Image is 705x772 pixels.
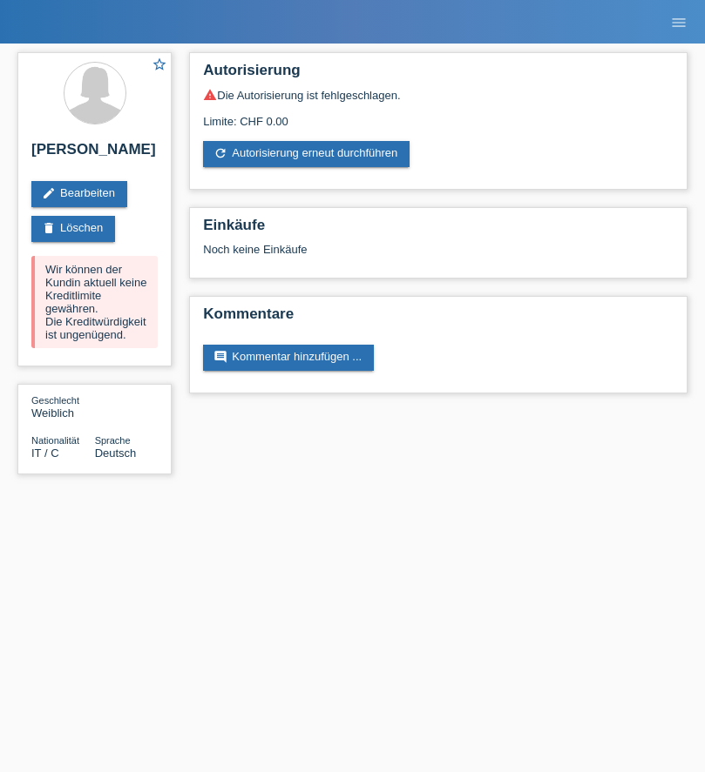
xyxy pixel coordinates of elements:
span: Geschlecht [31,395,79,406]
a: refreshAutorisierung erneut durchführen [203,141,410,167]
span: Sprache [95,435,131,446]
i: menu [670,14,688,31]
i: edit [42,186,56,200]
h2: Autorisierung [203,62,674,88]
div: Wir können der Kundin aktuell keine Kreditlimite gewähren. Die Kreditwürdigkeit ist ungenügend. [31,256,158,348]
h2: [PERSON_NAME] [31,141,158,167]
i: refresh [214,146,227,160]
a: star_border [152,57,167,75]
a: menu [661,17,696,27]
i: warning [203,88,217,102]
span: Italien / C / 01.09.1961 [31,446,59,460]
div: Die Autorisierung ist fehlgeschlagen. [203,88,674,102]
i: comment [214,350,227,364]
a: deleteLöschen [31,216,115,242]
span: Nationalität [31,435,79,446]
i: delete [42,221,56,235]
span: Deutsch [95,446,137,460]
a: commentKommentar hinzufügen ... [203,345,374,371]
div: Noch keine Einkäufe [203,243,674,269]
i: star_border [152,57,167,72]
h2: Einkäufe [203,217,674,243]
a: editBearbeiten [31,181,127,207]
div: Weiblich [31,393,95,420]
h2: Kommentare [203,305,674,332]
div: Limite: CHF 0.00 [203,102,674,128]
